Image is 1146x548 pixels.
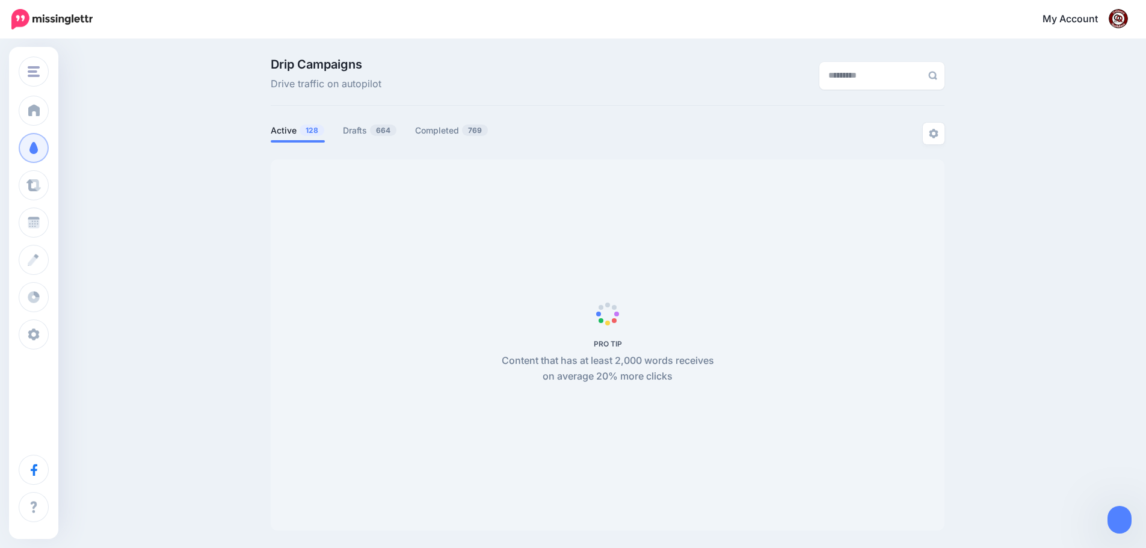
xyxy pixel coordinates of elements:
span: 769 [462,125,488,136]
a: My Account [1030,5,1128,34]
a: Completed769 [415,123,488,138]
img: Missinglettr [11,9,93,29]
span: Drip Campaigns [271,58,381,70]
img: menu.png [28,66,40,77]
span: 664 [370,125,396,136]
span: 128 [300,125,324,136]
span: Drive traffic on autopilot [271,76,381,92]
p: Content that has at least 2,000 words receives on average 20% more clicks [495,353,721,384]
h5: PRO TIP [495,339,721,348]
img: settings-grey.png [929,129,938,138]
a: Active128 [271,123,325,138]
img: search-grey-6.png [928,71,937,80]
a: Drafts664 [343,123,397,138]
